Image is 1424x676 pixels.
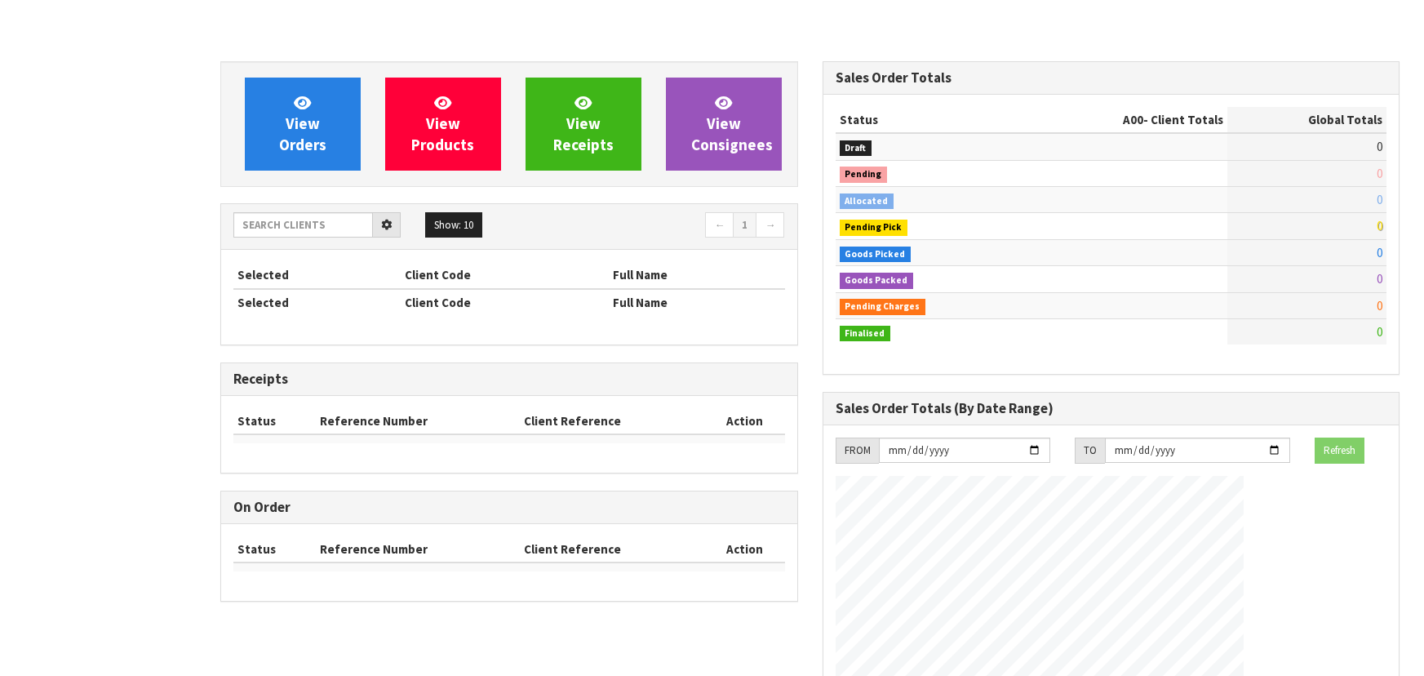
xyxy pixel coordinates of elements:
span: 0 [1377,324,1382,340]
th: Reference Number [316,408,520,434]
th: Client Code [401,289,609,315]
span: View Receipts [553,93,614,154]
th: - Client Totals [1018,107,1227,133]
a: ViewProducts [385,78,501,171]
th: Action [705,536,784,563]
h3: Sales Order Totals [836,70,1387,86]
a: ViewOrders [245,78,361,171]
span: View Consignees [691,93,773,154]
span: 0 [1377,218,1382,233]
a: ViewConsignees [666,78,782,171]
span: 0 [1377,298,1382,314]
span: 0 [1377,166,1382,181]
span: 0 [1377,139,1382,154]
a: ← [705,212,734,238]
span: Goods Picked [840,247,912,263]
th: Full Name [609,289,785,315]
span: 0 [1377,245,1382,260]
span: 0 [1377,192,1382,207]
h3: On Order [233,500,785,515]
button: Show: 10 [425,212,482,238]
span: Draft [840,140,872,157]
span: View Products [411,93,474,154]
div: FROM [836,438,879,464]
th: Action [705,408,784,434]
h3: Sales Order Totals (By Date Range) [836,401,1387,416]
th: Full Name [609,262,785,288]
div: TO [1075,438,1105,464]
span: 0 [1377,271,1382,287]
th: Status [836,107,1018,133]
a: ViewReceipts [526,78,641,171]
th: Client Reference [520,408,706,434]
button: Refresh [1315,438,1364,464]
th: Reference Number [316,536,520,563]
h3: Receipts [233,371,785,387]
span: View Orders [279,93,326,154]
th: Selected [233,262,401,288]
th: Global Totals [1227,107,1386,133]
th: Status [233,536,316,563]
th: Client Code [401,262,609,288]
span: Pending Pick [840,220,908,236]
th: Selected [233,289,401,315]
span: A00 [1123,112,1143,127]
span: Pending Charges [840,299,926,315]
nav: Page navigation [521,212,785,241]
span: Finalised [840,326,891,342]
a: → [756,212,784,238]
span: Goods Packed [840,273,914,289]
input: Search clients [233,212,373,238]
a: 1 [733,212,756,238]
span: Pending [840,167,888,183]
th: Status [233,408,316,434]
th: Client Reference [520,536,706,563]
span: Allocated [840,193,894,210]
